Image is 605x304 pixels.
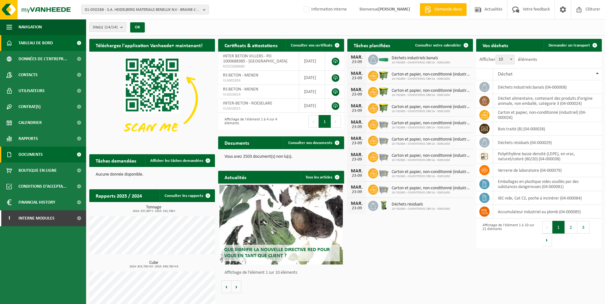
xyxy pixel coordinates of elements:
[223,54,287,64] span: INTER BETON VILLERS - PO 1000688385 - [GEOGRAPHIC_DATA]
[218,136,255,149] h2: Documents
[392,93,470,97] span: 10-792985 - CIMENTERIES CBR SA - 50651650
[350,120,363,125] div: MAR.
[319,115,331,128] button: 1
[392,186,470,191] span: Carton et papier, non-conditionné (industriel)
[378,200,389,211] img: WB-0140-HPE-GN-50
[223,92,294,97] span: VLA616014
[493,122,602,136] td: bois traité (B) (04-000028)
[549,43,590,47] span: Demander un transport
[18,19,42,35] span: Navigation
[493,80,602,94] td: déchets industriels banals (04-000008)
[392,153,470,158] span: Carton et papier, non-conditionné (industriel)
[89,52,215,146] img: Download de VHEPlus App
[392,202,450,207] span: Déchets résiduels
[493,205,602,219] td: accumulateur industriel au plomb (04-000085)
[350,141,363,146] div: 23-09
[493,108,602,122] td: carton et papier, non-conditionné (industriel) (04-000026)
[130,22,145,33] button: OK
[225,271,341,275] p: Affichage de l'élément 1 sur 10 éléments
[145,154,214,167] a: Afficher les tâches demandées
[392,175,470,178] span: 10-792985 - CIMENTERIES CBR SA - 50651650
[493,191,602,205] td: IBC vide, Cat C2, poche à incinérer (04-000084)
[300,171,343,184] a: Tous les articles
[81,5,209,14] button: 01-050288 - S.A. HEIDELBERG MATERIALS BENELUX N.V - BRAINE-L'ALLEUD
[378,56,389,62] img: HK-XC-20-GN-00
[378,135,389,146] img: WB-2500-GAL-GY-01
[350,76,363,81] div: 23-09
[476,39,514,51] h2: Vos déchets
[392,191,470,195] span: 10-792985 - CIMENTERIES CBR SA - 50651650
[223,64,294,69] span: RED25008680
[93,23,118,32] span: Site(s)
[378,7,410,12] strong: [PERSON_NAME]
[159,189,214,202] a: Consulter les rapports
[543,39,601,52] a: Demander un transport
[378,86,389,97] img: WB-1100-HPE-GN-50
[6,210,12,226] span: I
[350,174,363,178] div: 23-09
[496,55,514,64] span: 10
[291,43,332,47] span: Consulter vos certificats
[378,184,389,194] img: WB-2500-GAL-GY-01
[542,234,552,246] button: Next
[392,105,470,110] span: Carton et papier, non-conditionné (industriel)
[225,155,337,159] p: Vous avez 2503 document(s) non lu(s).
[299,52,325,71] td: [DATE]
[350,109,363,113] div: 23-09
[350,87,363,92] div: MAR.
[223,73,258,78] span: RS BETON - MENEN
[18,178,67,194] span: Conditions d'accepta...
[299,99,325,113] td: [DATE]
[350,190,363,194] div: 23-09
[18,51,67,67] span: Données de l'entrepr...
[89,22,126,32] button: Site(s)(14/14)
[18,115,42,131] span: Calendrier
[18,163,57,178] span: Boutique en ligne
[96,172,209,177] p: Aucune donnée disponible.
[378,151,389,162] img: WB-2500-GAL-GY-01
[89,189,148,202] h2: Rapports 2025 / 2024
[218,171,253,183] h2: Actualités
[410,39,472,52] a: Consulter votre calendrier
[542,221,552,234] button: Previous
[350,125,363,129] div: 23-09
[350,136,363,141] div: MAR.
[479,57,537,62] label: Afficher éléments
[392,121,470,126] span: Carton et papier, non-conditionné (industriel)
[577,221,590,234] button: 3
[392,170,470,175] span: Carton et papier, non-conditionné (industriel)
[223,101,272,106] span: INTER-BETON - ROESELARE
[493,94,602,108] td: déchet alimentaire, contenant des produits d'origine animale, non emballé, catégorie 3 (04-000024)
[288,141,332,145] span: Consulter vos documents
[347,39,396,51] h2: Tâches planifiées
[350,92,363,97] div: 23-09
[223,87,258,92] span: RS BETON - MENEN
[392,56,450,61] span: Déchets industriels banals
[392,126,470,130] span: 10-792985 - CIMENTERIES CBR SA - 50651650
[105,25,118,29] count: (14/14)
[392,88,470,93] span: Carton et papier, non-conditionné (industriel)
[392,77,470,81] span: 10-792985 - CIMENTERIES CBR SA - 50651650
[283,136,343,149] a: Consulter vos documents
[420,3,467,16] a: Demande devis
[392,110,470,113] span: 10-792985 - CIMENTERIES CBR SA - 50651650
[350,169,363,174] div: MAR.
[350,71,363,76] div: MAR.
[392,158,470,162] span: 10-792985 - CIMENTERIES CBR SA - 50651650
[18,210,55,226] span: Interne modules
[479,220,536,247] div: Affichage de l'élément 1 à 10 sur 21 éléments
[350,206,363,211] div: 23-09
[392,72,470,77] span: Carton et papier, non-conditionné (industriel)
[350,104,363,109] div: MAR.
[565,221,577,234] button: 2
[350,55,363,60] div: MAR.
[433,6,463,13] span: Demande devis
[223,78,294,83] span: VLA901834
[18,147,43,163] span: Documents
[350,152,363,157] div: MAR.
[18,35,53,51] span: Tableau de bord
[18,83,45,99] span: Utilisateurs
[350,157,363,162] div: 23-09
[92,205,215,213] h3: Tonnage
